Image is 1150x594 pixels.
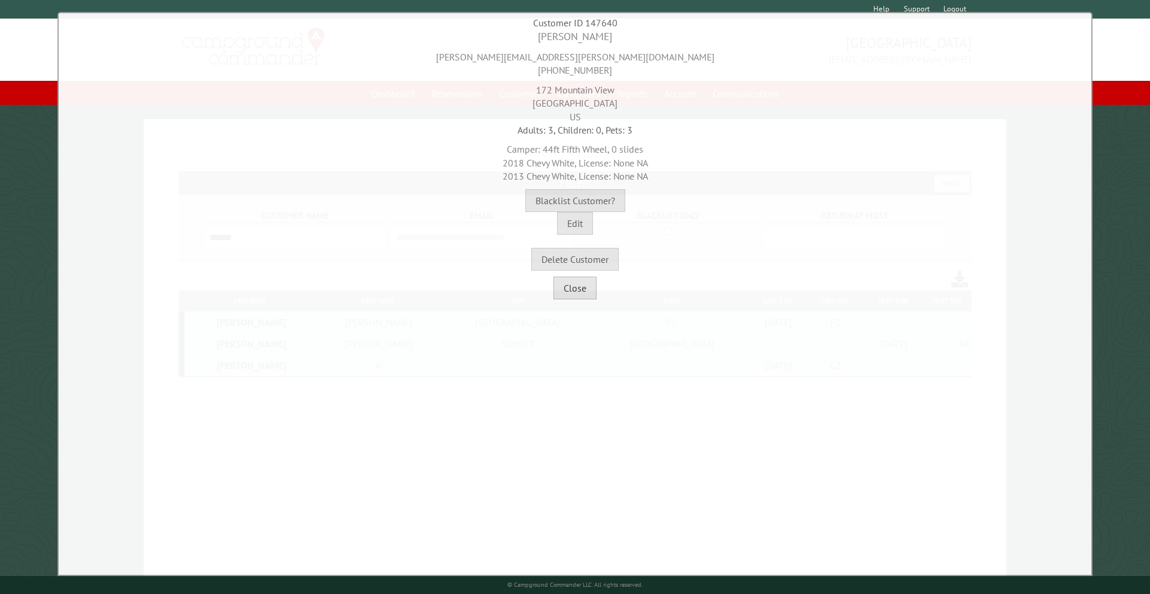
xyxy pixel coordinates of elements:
div: [PERSON_NAME][EMAIL_ADDRESS][PERSON_NAME][DOMAIN_NAME] [PHONE_NUMBER] [62,44,1088,77]
div: Customer ID 147640 [62,16,1088,29]
div: Adults: 3, Children: 0, Pets: 3 [62,123,1088,137]
button: Close [553,277,597,299]
div: 172 Mountain View [GEOGRAPHIC_DATA] US [62,77,1088,123]
div: [PERSON_NAME] [62,29,1088,44]
span: 2013 Chevy White, License: None NA [503,170,648,182]
span: 2018 Chevy White, License: None NA [503,157,648,169]
div: Camper: 44ft Fifth Wheel, 0 slides [62,137,1088,183]
small: © Campground Commander LLC. All rights reserved. [507,581,643,589]
button: Delete Customer [531,248,619,271]
button: Blacklist Customer? [525,189,625,212]
button: Edit [557,212,593,235]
